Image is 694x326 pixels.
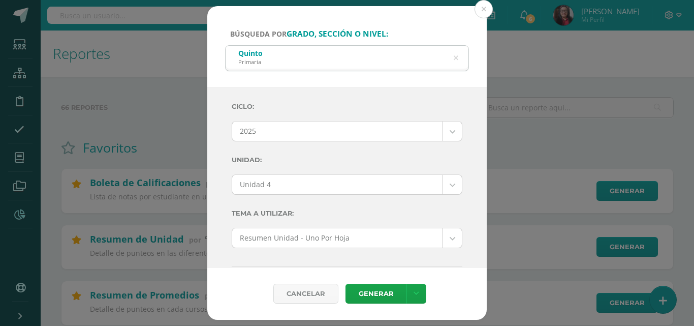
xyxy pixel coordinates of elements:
a: Generar [345,284,406,304]
label: Tema a Utilizar: [232,203,462,224]
span: Búsqueda por [230,29,388,39]
span: 2025 [240,122,435,141]
div: Quinto [238,48,263,58]
span: Unidad 4 [240,175,435,194]
input: ej. Primero primaria, etc. [226,46,468,71]
a: Unidad 4 [232,175,462,194]
div: Cancelar [273,284,338,304]
strong: grado, sección o nivel: [287,28,388,39]
span: Resumen Unidad - Uno Por Hoja [240,228,435,248]
a: Resumen Unidad - Uno Por Hoja [232,228,462,248]
a: 2025 [232,122,462,141]
div: Primaria [238,58,263,66]
label: Unidad: [232,150,462,170]
label: Ciclo: [232,96,462,117]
